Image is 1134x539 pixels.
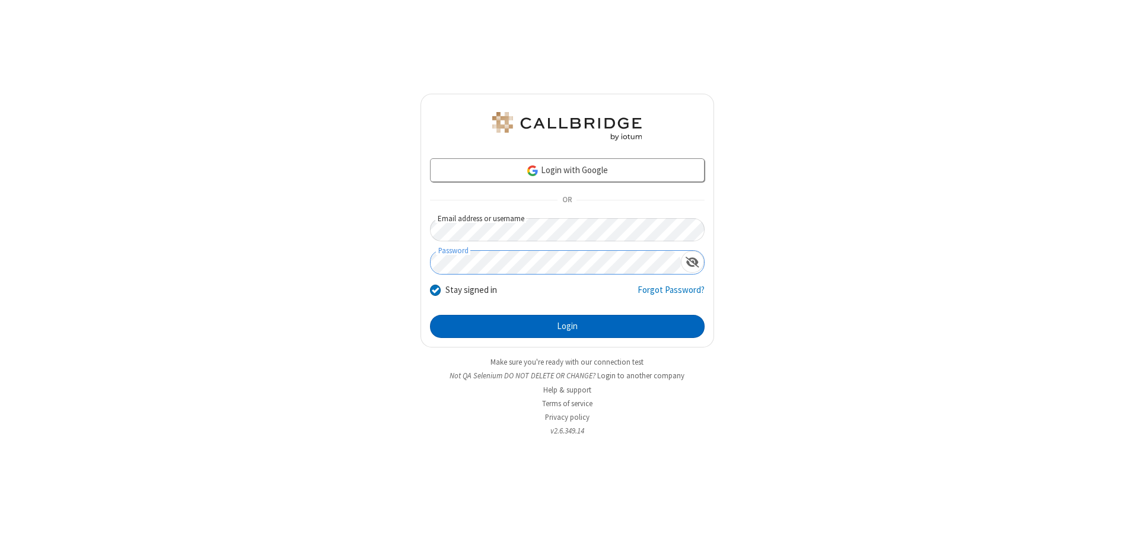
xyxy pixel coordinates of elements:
li: Not QA Selenium DO NOT DELETE OR CHANGE? [421,370,714,381]
a: Privacy policy [545,412,590,422]
div: Show password [681,251,704,273]
input: Email address or username [430,218,705,241]
a: Terms of service [542,398,593,409]
button: Login to another company [597,370,684,381]
a: Help & support [543,385,591,395]
a: Login with Google [430,158,705,182]
a: Forgot Password? [638,283,705,306]
img: google-icon.png [526,164,539,177]
span: OR [558,192,576,209]
label: Stay signed in [445,283,497,297]
img: QA Selenium DO NOT DELETE OR CHANGE [490,112,644,141]
li: v2.6.349.14 [421,425,714,436]
input: Password [431,251,681,274]
a: Make sure you're ready with our connection test [490,357,644,367]
button: Login [430,315,705,339]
